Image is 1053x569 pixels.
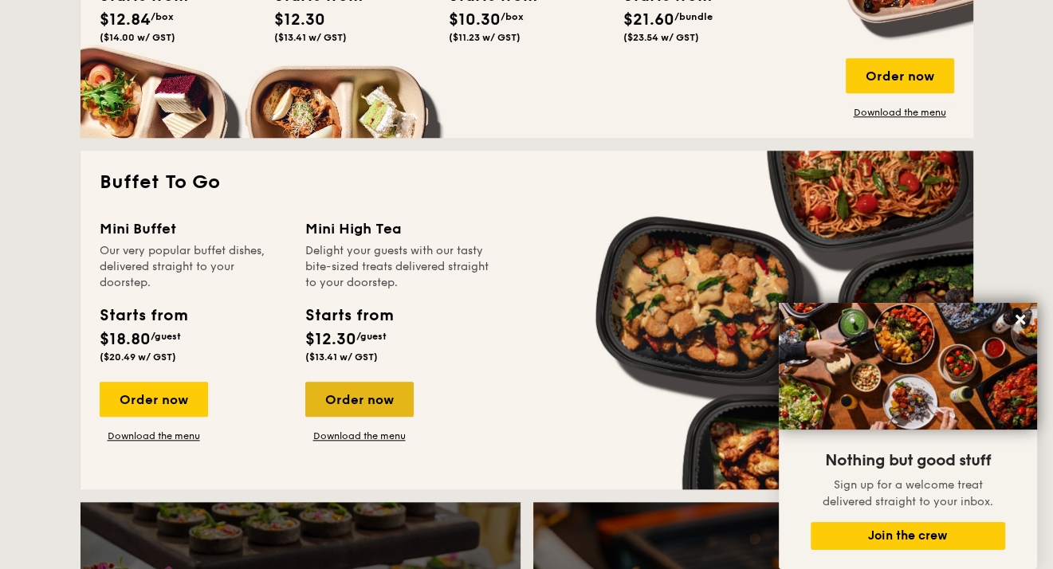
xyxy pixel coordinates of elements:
[305,430,414,442] a: Download the menu
[674,11,713,22] span: /bundle
[100,32,175,43] span: ($14.00 w/ GST)
[811,522,1005,550] button: Join the crew
[1008,307,1033,332] button: Close
[449,10,501,29] span: $10.30
[305,218,492,240] div: Mini High Tea
[100,170,954,195] h2: Buffet To Go
[305,243,492,291] div: Delight your guests with our tasty bite-sized treats delivered straight to your doorstep.
[305,330,356,349] span: $12.30
[100,10,151,29] span: $12.84
[100,351,176,363] span: ($20.49 w/ GST)
[305,382,414,417] div: Order now
[151,11,174,22] span: /box
[305,351,378,363] span: ($13.41 w/ GST)
[449,32,521,43] span: ($11.23 w/ GST)
[501,11,524,22] span: /box
[100,330,151,349] span: $18.80
[825,451,991,470] span: Nothing but good stuff
[779,303,1037,430] img: DSC07876-Edit02-Large.jpeg
[623,32,699,43] span: ($23.54 w/ GST)
[100,243,286,291] div: Our very popular buffet dishes, delivered straight to your doorstep.
[100,218,286,240] div: Mini Buffet
[274,32,347,43] span: ($13.41 w/ GST)
[100,430,208,442] a: Download the menu
[151,331,181,342] span: /guest
[846,106,954,119] a: Download the menu
[100,382,208,417] div: Order now
[623,10,674,29] span: $21.60
[305,304,392,328] div: Starts from
[274,10,325,29] span: $12.30
[100,304,187,328] div: Starts from
[846,58,954,93] div: Order now
[823,478,993,508] span: Sign up for a welcome treat delivered straight to your inbox.
[356,331,387,342] span: /guest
